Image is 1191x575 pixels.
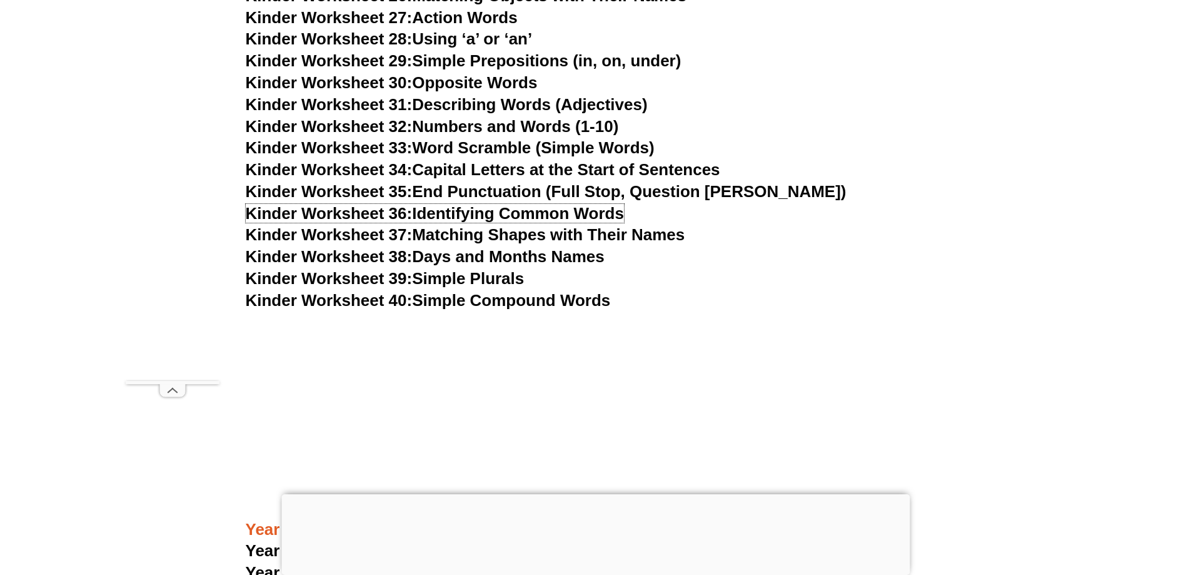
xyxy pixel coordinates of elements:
[246,247,413,266] span: Kinder Worksheet 38:
[246,73,538,92] a: Kinder Worksheet 30:Opposite Words
[246,225,685,244] a: Kinder Worksheet 37:Matching Shapes with Their Names
[246,29,533,48] a: Kinder Worksheet 28:Using ‘a’ or ‘an’
[246,117,619,136] a: Kinder Worksheet 32:Numbers and Words (1-10)
[246,51,413,70] span: Kinder Worksheet 29:
[246,95,648,114] a: Kinder Worksheet 31:Describing Words (Adjectives)
[246,117,413,136] span: Kinder Worksheet 32:
[983,434,1191,575] iframe: Chat Widget
[246,160,720,179] a: Kinder Worksheet 34:Capital Letters at the Start of Sentences
[281,494,910,572] iframe: Advertisement
[246,138,413,157] span: Kinder Worksheet 33:
[246,95,413,114] span: Kinder Worksheet 31:
[246,204,624,223] a: Kinder Worksheet 36:Identifying Common Words
[246,247,605,266] a: Kinder Worksheet 38:Days and Months Names
[246,269,413,288] span: Kinder Worksheet 39:
[246,269,525,288] a: Kinder Worksheet 39:Simple Plurals
[246,73,413,92] span: Kinder Worksheet 30:
[246,8,413,27] span: Kinder Worksheet 27:
[246,182,413,201] span: Kinder Worksheet 35:
[246,182,847,201] a: Kinder Worksheet 35:End Punctuation (Full Stop, Question [PERSON_NAME])
[246,519,946,541] h3: Year 1 English Worksheets
[246,541,659,560] a: Year 1 Comprehension Worksheet 1: Dinosaur's diary
[246,51,681,70] a: Kinder Worksheet 29:Simple Prepositions (in, on, under)
[246,291,611,310] a: Kinder Worksheet 40:Simple Compound Words
[246,160,413,179] span: Kinder Worksheet 34:
[126,29,219,381] iframe: Advertisement
[246,204,413,223] span: Kinder Worksheet 36:
[246,138,655,157] a: Kinder Worksheet 33:Word Scramble (Simple Words)
[246,225,413,244] span: Kinder Worksheet 37:
[246,312,946,487] iframe: Advertisement
[246,8,518,27] a: Kinder Worksheet 27:Action Words
[246,29,413,48] span: Kinder Worksheet 28:
[246,291,413,310] span: Kinder Worksheet 40:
